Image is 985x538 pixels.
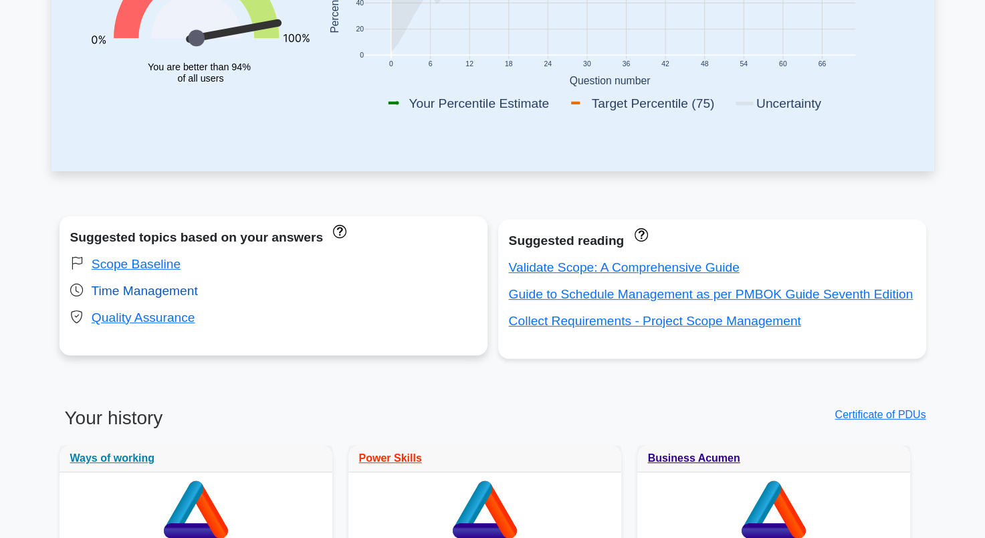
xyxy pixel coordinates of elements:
a: Quality Assurance [92,310,195,325]
a: Certificate of PDUs [835,409,925,420]
a: Validate Scope: A Comprehensive Guide [509,260,740,274]
tspan: You are better than 94% [148,62,251,72]
a: Power Skills [359,452,422,464]
text: 36 [622,61,630,68]
a: Time Management [91,284,197,298]
h3: Your history [60,407,485,440]
text: 30 [582,61,590,68]
text: 18 [504,61,512,68]
a: Guide to Schedule Management as per PMBOK Guide Seventh Edition [509,287,913,301]
a: These concepts have been answered less than 50% correct. The guides disapear when you answer ques... [631,227,647,241]
text: 66 [818,61,826,68]
text: 48 [700,61,708,68]
text: 54 [740,61,748,68]
a: These topics have been answered less than 50% correct. Topics disapear when you answer questions ... [330,223,346,238]
div: Suggested topics based on your answers [70,227,477,248]
text: 0 [360,52,364,60]
text: 20 [356,26,364,33]
a: Collect Requirements - Project Scope Management [509,314,801,328]
text: 60 [778,61,786,68]
text: 6 [428,61,432,68]
div: Suggested reading [509,230,915,252]
text: Question number [569,75,650,86]
a: Business Acumen [648,452,740,464]
text: 0 [389,61,393,68]
text: 42 [661,61,669,68]
text: 24 [544,61,552,68]
text: 12 [465,61,473,68]
tspan: of all users [177,73,223,84]
a: Scope Baseline [92,257,181,271]
a: Ways of working [70,452,155,464]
